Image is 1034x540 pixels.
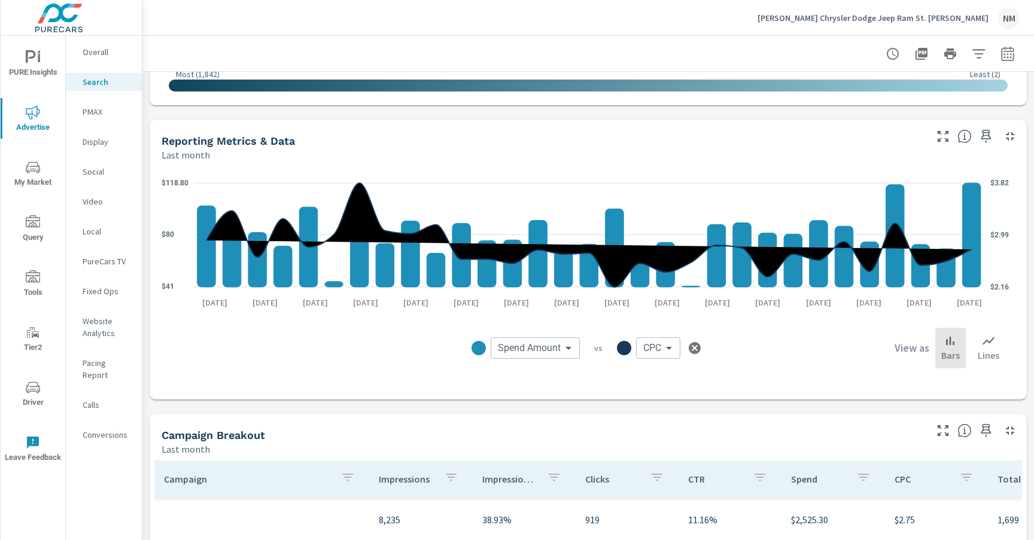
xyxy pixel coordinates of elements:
[294,297,336,309] p: [DATE]
[4,215,62,245] span: Query
[244,297,286,309] p: [DATE]
[162,179,188,187] text: $118.80
[83,136,132,148] p: Display
[948,297,990,309] p: [DATE]
[938,42,962,66] button: Print Report
[162,429,265,441] h5: Campaign Breakout
[66,43,142,61] div: Overall
[164,473,331,485] p: Campaign
[162,135,295,147] h5: Reporting Metrics & Data
[585,473,640,485] p: Clicks
[1000,127,1020,146] button: Minimize Widget
[83,166,132,178] p: Social
[895,342,929,354] h6: View as
[977,421,996,440] span: Save this to your personalized report
[933,421,953,440] button: Make Fullscreen
[998,7,1020,29] div: NM
[791,512,875,527] p: $2,525.30
[895,512,978,527] p: $2.75
[66,222,142,240] div: Local
[66,282,142,300] div: Fixed Ops
[83,285,132,297] p: Fixed Ops
[66,252,142,270] div: PureCars TV
[83,429,132,441] p: Conversions
[990,231,1009,239] text: $2.99
[688,473,743,485] p: CTR
[898,297,940,309] p: [DATE]
[848,297,890,309] p: [DATE]
[491,337,580,359] div: Spend Amount
[895,473,950,485] p: CPC
[4,270,62,300] span: Tools
[176,69,220,80] p: Most ( 1,842 )
[162,442,210,456] p: Last month
[83,255,132,267] p: PureCars TV
[66,426,142,444] div: Conversions
[688,512,772,527] p: 11.16%
[941,348,960,362] p: Bars
[445,297,487,309] p: [DATE]
[66,312,142,342] div: Website Analytics
[4,380,62,410] span: Driver
[66,73,142,91] div: Search
[66,193,142,210] div: Video
[585,512,669,527] p: 919
[83,76,132,88] p: Search
[967,42,991,66] button: Apply Filters
[162,230,174,239] text: $80
[933,127,953,146] button: Make Fullscreen
[798,297,840,309] p: [DATE]
[83,315,132,339] p: Website Analytics
[495,297,537,309] p: [DATE]
[758,13,989,23] p: [PERSON_NAME] Chrysler Dodge Jeep Ram St. [PERSON_NAME]
[162,148,210,162] p: Last month
[4,435,62,465] span: Leave Feedback
[66,396,142,414] div: Calls
[990,283,1009,291] text: $2.16
[996,42,1020,66] button: Select Date Range
[345,297,387,309] p: [DATE]
[636,337,680,359] div: CPC
[697,297,738,309] p: [DATE]
[162,282,174,291] text: $41
[83,196,132,208] p: Video
[643,342,661,354] span: CPC
[379,512,463,527] p: 8,235
[66,163,142,181] div: Social
[4,325,62,355] span: Tier2
[957,423,972,438] span: This is a summary of Search performance results by campaign. Each column can be sorted.
[990,179,1009,187] text: $3.82
[1,36,65,476] div: nav menu
[957,129,972,144] span: Understand Search data over time and see how metrics compare to each other.
[379,473,434,485] p: Impressions
[83,225,132,237] p: Local
[66,103,142,121] div: PMAX
[83,357,132,381] p: Pacing Report
[978,348,999,362] p: Lines
[791,473,846,485] p: Spend
[83,106,132,118] p: PMAX
[596,297,638,309] p: [DATE]
[910,42,933,66] button: "Export Report to PDF"
[83,46,132,58] p: Overall
[498,342,561,354] span: Spend Amount
[977,127,996,146] span: Save this to your personalized report
[546,297,588,309] p: [DATE]
[482,512,566,527] p: 38.93%
[395,297,437,309] p: [DATE]
[646,297,688,309] p: [DATE]
[83,399,132,411] p: Calls
[747,297,789,309] p: [DATE]
[482,473,537,485] p: Impression Share
[4,160,62,190] span: My Market
[66,133,142,151] div: Display
[970,69,1000,80] p: Least ( 2 )
[1000,421,1020,440] button: Minimize Widget
[4,50,62,80] span: PURE Insights
[4,105,62,135] span: Advertise
[194,297,236,309] p: [DATE]
[580,343,617,353] p: vs
[66,354,142,384] div: Pacing Report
